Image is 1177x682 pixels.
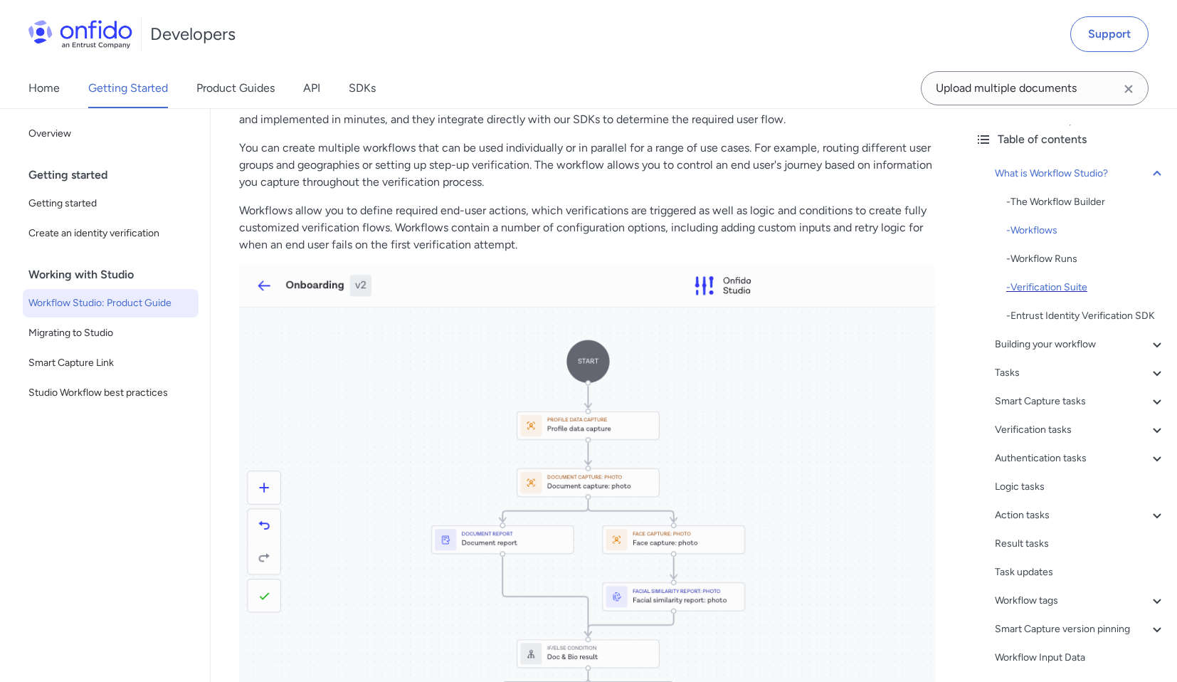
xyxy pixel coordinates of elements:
div: - Verification Suite [1006,279,1166,296]
span: Create an identity verification [28,225,193,242]
img: Onfido Logo [28,20,132,48]
a: Action tasks [995,507,1166,524]
a: -Entrust Identity Verification SDK [1006,308,1166,325]
a: Workflow tags [995,592,1166,609]
div: - The Workflow Builder [1006,194,1166,211]
p: You can create multiple workflows that can be used individually or in parallel for a range of use... [239,140,935,191]
a: Logic tasks [995,478,1166,495]
div: Getting started [28,161,204,189]
a: Verification tasks [995,421,1166,439]
a: Create an identity verification [23,219,199,248]
a: API [303,68,320,108]
a: Overview [23,120,199,148]
h1: Developers [150,23,236,46]
p: Workflows are dynamic end-user verification journeys based on the rules defined using the Workflo... [239,94,935,128]
a: Tasks [995,364,1166,382]
a: Migrating to Studio [23,319,199,347]
div: - Entrust Identity Verification SDK [1006,308,1166,325]
span: Studio Workflow best practices [28,384,193,402]
span: Smart Capture Link [28,355,193,372]
span: Overview [28,125,193,142]
svg: Clear search field button [1120,80,1137,98]
div: Table of contents [975,131,1166,148]
a: -The Workflow Builder [1006,194,1166,211]
span: Migrating to Studio [28,325,193,342]
a: Authentication tasks [995,450,1166,467]
div: Working with Studio [28,261,204,289]
a: Building your workflow [995,336,1166,353]
a: Studio Workflow best practices [23,379,199,407]
a: Support [1070,16,1149,52]
a: Workflow Studio: Product Guide [23,289,199,318]
p: Workflows allow you to define required end-user actions, which verifications are triggered as wel... [239,202,935,253]
div: - Workflows [1006,222,1166,239]
a: Home [28,68,60,108]
a: Getting Started [88,68,168,108]
a: Task updates [995,564,1166,581]
a: Smart Capture version pinning [995,621,1166,638]
a: Getting started [23,189,199,218]
a: SDKs [349,68,376,108]
a: What is Workflow Studio? [995,165,1166,182]
a: Product Guides [196,68,275,108]
span: Getting started [28,195,193,212]
a: -Workflows [1006,222,1166,239]
span: Workflow Studio: Product Guide [28,295,193,312]
div: - Workflow Runs [1006,251,1166,268]
a: Result tasks [995,535,1166,552]
a: -Workflow Runs [1006,251,1166,268]
input: Onfido search input field [921,71,1149,105]
a: Workflow Input Data [995,649,1166,666]
a: -Verification Suite [1006,279,1166,296]
a: Smart Capture tasks [995,393,1166,410]
a: Smart Capture Link [23,349,199,377]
